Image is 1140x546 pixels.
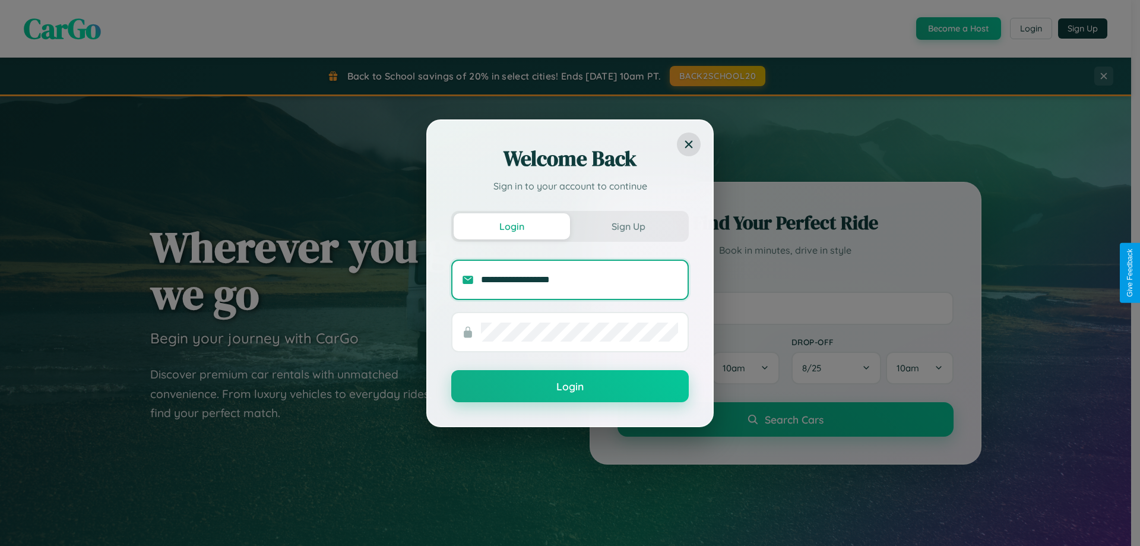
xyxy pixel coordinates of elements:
[454,213,570,239] button: Login
[451,179,689,193] p: Sign in to your account to continue
[451,370,689,402] button: Login
[570,213,686,239] button: Sign Up
[1126,249,1134,297] div: Give Feedback
[451,144,689,173] h2: Welcome Back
